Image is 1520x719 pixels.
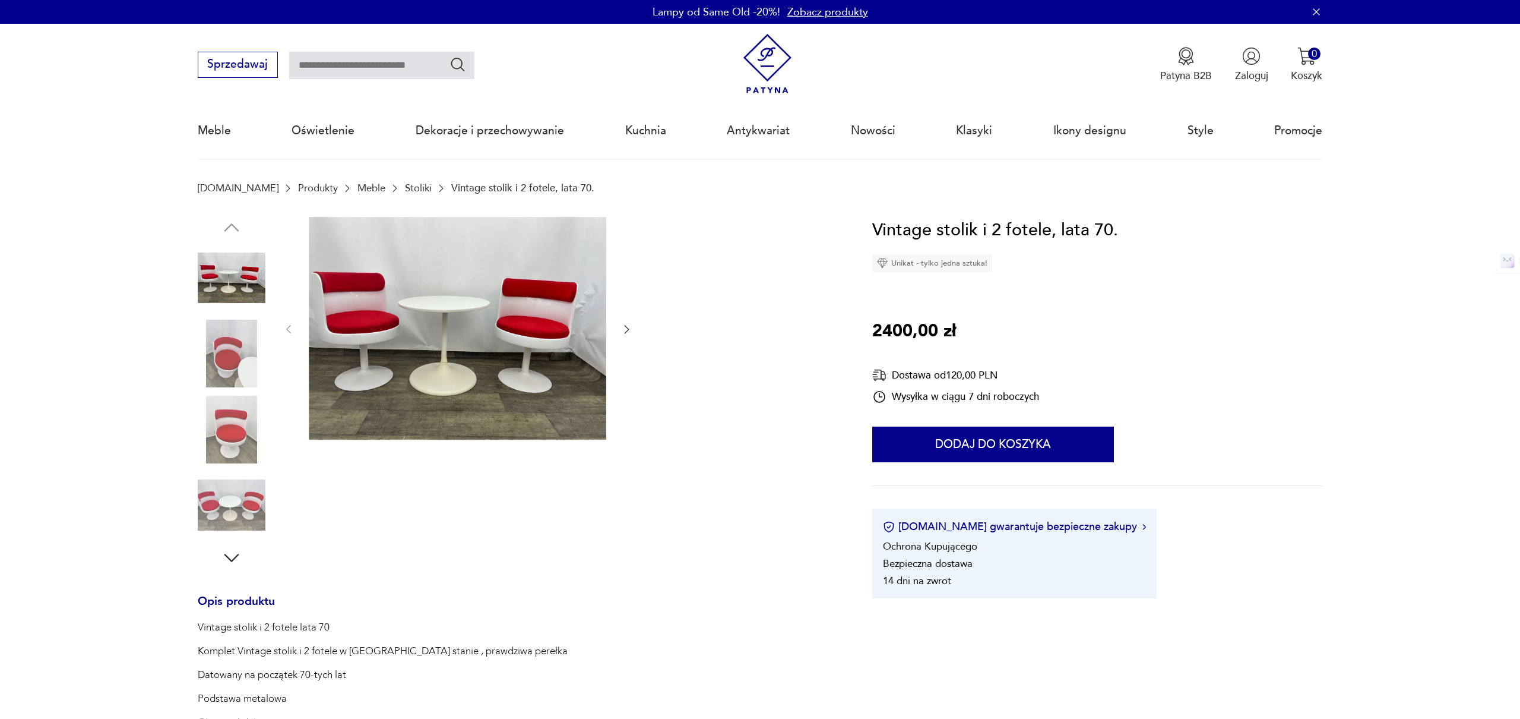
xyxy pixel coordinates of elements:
a: Kuchnia [625,103,666,158]
img: Ikona certyfikatu [883,521,895,533]
img: Ikonka użytkownika [1242,47,1261,65]
img: Zdjęcie produktu Vintage stolik i 2 fotele, lata 70. [198,320,265,387]
a: Antykwariat [727,103,790,158]
h1: Vintage stolik i 2 fotele, lata 70. [872,217,1118,244]
p: Vintage stolik i 2 fotele lata 70 [198,620,568,635]
a: [DOMAIN_NAME] [198,182,278,194]
a: Oświetlenie [292,103,354,158]
p: Lampy od Same Old -20%! [653,5,780,20]
a: Meble [357,182,385,194]
div: Dostawa od 120,00 PLN [872,368,1039,383]
img: Zdjęcie produktu Vintage stolik i 2 fotele, lata 70. [198,396,265,463]
p: Koszyk [1291,69,1322,83]
a: Stoliki [405,182,432,194]
p: Patyna B2B [1160,69,1212,83]
a: Klasyki [956,103,992,158]
p: Komplet Vintage stolik i 2 fotele w [GEOGRAPHIC_DATA] stanie , prawdziwa perełka [198,644,568,658]
img: Ikona strzałki w prawo [1142,524,1146,530]
img: Ikona koszyka [1297,47,1316,65]
p: 2400,00 zł [872,318,956,345]
li: Ochrona Kupującego [883,540,977,553]
button: Szukaj [449,56,467,73]
a: Produkty [298,182,338,194]
a: Sprzedawaj [198,61,278,70]
button: Patyna B2B [1160,47,1212,83]
h3: Opis produktu [198,597,838,621]
a: Nowości [851,103,895,158]
button: Sprzedawaj [198,52,278,78]
button: 0Koszyk [1291,47,1322,83]
img: Ikona medalu [1177,47,1195,65]
p: Zaloguj [1235,69,1268,83]
a: Meble [198,103,231,158]
div: 0 [1308,48,1320,60]
div: Wysyłka w ciągu 7 dni roboczych [872,390,1039,404]
a: Promocje [1274,103,1322,158]
button: Dodaj do koszyka [872,427,1114,462]
li: 14 dni na zwrot [883,574,951,588]
p: Vintage stolik i 2 fotele, lata 70. [451,182,594,194]
img: Ikona dostawy [872,368,886,383]
a: Zobacz produkty [787,5,868,20]
div: Unikat - tylko jedna sztuka! [872,254,992,272]
a: Dekoracje i przechowywanie [416,103,564,158]
button: Zaloguj [1235,47,1268,83]
a: Ikony designu [1053,103,1126,158]
img: Ikona diamentu [877,258,888,269]
button: [DOMAIN_NAME] gwarantuje bezpieczne zakupy [883,519,1146,534]
img: Zdjęcie produktu Vintage stolik i 2 fotele, lata 70. [309,217,606,440]
a: Ikona medaluPatyna B2B [1160,47,1212,83]
img: Patyna - sklep z meblami i dekoracjami vintage [737,34,797,94]
p: Datowany na początek 70-tych lat [198,668,568,682]
a: Style [1187,103,1214,158]
p: Podstawa metalowa [198,692,568,706]
li: Bezpieczna dostawa [883,557,973,570]
img: Zdjęcie produktu Vintage stolik i 2 fotele, lata 70. [198,244,265,312]
img: Zdjęcie produktu Vintage stolik i 2 fotele, lata 70. [198,471,265,539]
